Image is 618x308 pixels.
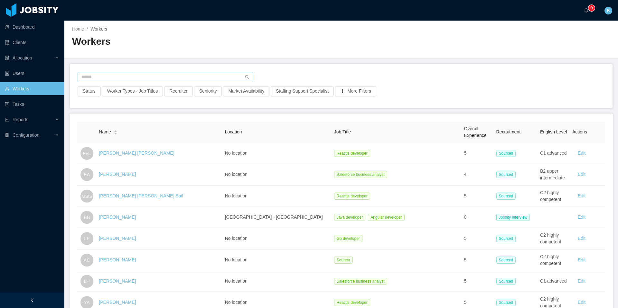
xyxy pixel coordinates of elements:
[84,254,90,267] span: AC
[464,126,487,138] span: Overall Experience
[578,257,585,262] a: Edit
[13,55,32,60] span: Allocation
[194,86,222,96] button: Seniority
[102,86,163,96] button: Worker Types - Job Titles
[334,214,365,221] span: Java developer
[84,275,90,288] span: LH
[13,117,28,122] span: Reports
[334,193,370,200] span: Reactjs developer
[578,150,585,156] a: Edit
[5,98,59,111] a: icon: profileTasks
[271,86,334,96] button: Staffing Support Specialist
[222,207,332,228] td: [GEOGRAPHIC_DATA] - [GEOGRAPHIC_DATA]
[114,129,117,134] div: Sort
[540,129,567,134] span: English Level
[578,214,585,220] a: Edit
[538,143,570,164] td: C1 advanced
[222,164,332,186] td: No location
[5,133,9,137] i: icon: setting
[225,129,242,134] span: Location
[99,278,136,284] a: [PERSON_NAME]
[164,86,193,96] button: Recruiter
[84,232,89,245] span: LF
[335,86,376,96] button: icon: plusMore Filters
[99,300,136,305] a: [PERSON_NAME]
[538,249,570,271] td: C2 highly competent
[223,86,269,96] button: Market Availability
[99,236,136,241] a: [PERSON_NAME]
[538,186,570,207] td: C2 highly competent
[5,36,59,49] a: icon: auditClients
[5,117,9,122] i: icon: line-chart
[578,236,585,241] a: Edit
[99,214,136,220] a: [PERSON_NAME]
[72,35,341,48] h2: Workers
[334,235,362,242] span: Go developer
[496,150,516,157] span: Sourced
[81,190,92,202] span: MSIS
[84,168,90,181] span: EA
[222,228,332,249] td: No location
[496,299,516,306] span: Sourced
[5,21,59,33] a: icon: pie-chartDashboard
[496,171,516,178] span: Sourced
[462,228,494,249] td: 5
[334,299,370,306] span: Reactjs developer
[462,143,494,164] td: 5
[588,5,595,11] sup: 0
[496,129,520,134] span: Recruitment
[462,164,494,186] td: 4
[334,150,370,157] span: Reactjs developer
[83,147,91,160] span: FFL
[87,26,88,32] span: /
[607,7,610,14] span: B
[538,228,570,249] td: C2 highly competent
[496,257,516,264] span: Sourced
[496,214,530,221] span: Jobsity Interview
[99,150,174,156] a: [PERSON_NAME] [PERSON_NAME]
[114,130,117,131] i: icon: caret-up
[99,172,136,177] a: [PERSON_NAME]
[334,257,353,264] span: Sourcer
[496,235,516,242] span: Sourced
[578,300,585,305] a: Edit
[496,278,516,285] span: Sourced
[72,26,84,32] a: Home
[13,132,39,138] span: Configuration
[462,271,494,292] td: 5
[578,193,585,198] a: Edit
[368,214,404,221] span: Angular developer
[334,171,387,178] span: Salesforce business analyst
[99,129,111,135] span: Name
[462,249,494,271] td: 5
[334,129,351,134] span: Job Title
[84,211,90,224] span: BB
[245,75,249,79] i: icon: search
[222,186,332,207] td: No location
[5,82,59,95] a: icon: userWorkers
[222,143,332,164] td: No location
[5,67,59,80] a: icon: robotUsers
[5,56,9,60] i: icon: solution
[99,257,136,262] a: [PERSON_NAME]
[114,132,117,134] i: icon: caret-down
[222,249,332,271] td: No location
[578,278,585,284] a: Edit
[584,8,588,13] i: icon: bell
[538,271,570,292] td: C1 advanced
[538,164,570,186] td: B2 upper intermediate
[496,193,516,200] span: Sourced
[578,172,585,177] a: Edit
[334,278,387,285] span: Salesforce business analyst
[572,129,587,134] span: Actions
[462,207,494,228] td: 0
[78,86,101,96] button: Status
[462,186,494,207] td: 5
[99,193,183,198] a: [PERSON_NAME] [PERSON_NAME] Saif
[90,26,107,32] span: Workers
[222,271,332,292] td: No location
